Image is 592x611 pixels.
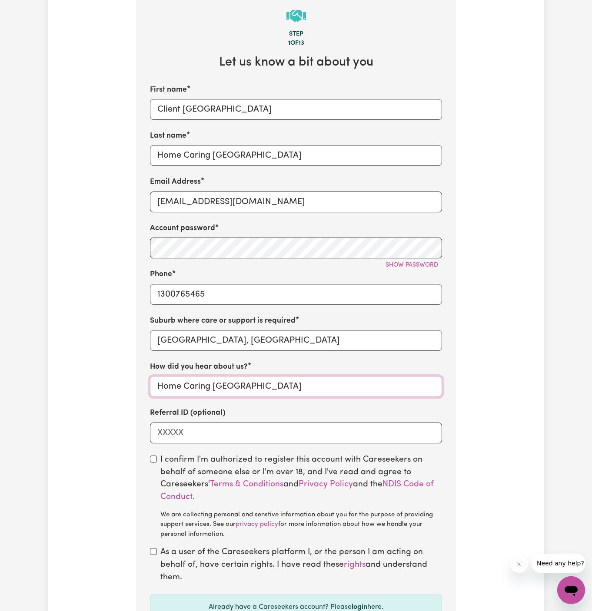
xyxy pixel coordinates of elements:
[150,376,442,397] input: e.g. Google, word of mouth etc.
[150,284,442,305] input: e.g. 0412 345 678
[150,361,248,373] label: How did you hear about us?
[511,555,528,573] iframe: Close message
[150,145,442,166] input: e.g. Rigg
[160,546,442,584] label: As a user of the Careseekers platform I, or the person I am acting on behalf of, have certain rig...
[299,480,353,489] a: Privacy Policy
[150,84,187,96] label: First name
[352,604,367,611] a: login
[210,480,283,489] a: Terms & Conditions
[150,223,215,234] label: Account password
[236,521,278,528] a: privacy policy
[150,269,172,280] label: Phone
[150,315,296,327] label: Suburb where care or support is required
[160,454,442,540] label: I confirm I'm authorized to register this account with Careseekers on behalf of someone else or I...
[532,554,585,573] iframe: Message from company
[150,176,201,188] label: Email Address
[344,561,366,569] a: rights
[150,192,442,212] input: e.g. diana.rigg@yahoo.com.au
[160,510,442,540] div: We are collecting personal and senstive information about you for the purpose of providing suppor...
[150,55,442,70] h2: Let us know a bit about you
[386,262,438,268] span: Show password
[557,576,585,604] iframe: Button to launch messaging window
[150,99,442,120] input: e.g. Diana
[150,407,226,419] label: Referral ID (optional)
[150,330,442,351] input: e.g. North Bondi, New South Wales
[150,423,442,443] input: XXXXX
[150,130,186,142] label: Last name
[150,30,442,39] div: Step
[150,39,442,48] div: 1 of 13
[382,258,442,272] button: Show password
